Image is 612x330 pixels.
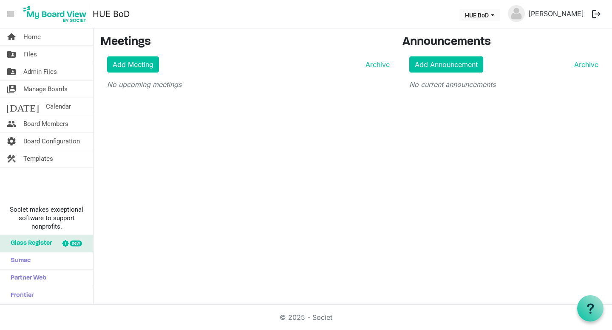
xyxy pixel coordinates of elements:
[409,79,599,89] p: No current announcements
[23,63,57,80] span: Admin Files
[6,252,31,269] span: Sumac
[6,81,17,98] span: switch_account
[6,150,17,167] span: construction
[6,46,17,63] span: folder_shared
[6,115,17,132] span: people
[6,133,17,150] span: settings
[6,63,17,80] span: folder_shared
[23,28,41,45] span: Home
[21,3,93,25] a: My Board View Logo
[23,81,68,98] span: Manage Boards
[107,56,159,73] a: Add Meeting
[21,3,89,25] img: My Board View Logo
[6,270,46,287] span: Partner Web
[23,150,53,167] span: Templates
[70,241,82,246] div: new
[6,28,17,45] span: home
[3,6,19,22] span: menu
[93,6,130,22] a: HUE BoD
[100,35,390,50] h3: Meetings
[409,56,483,73] a: Add Announcement
[280,313,332,322] a: © 2025 - Societ
[571,59,598,70] a: Archive
[6,98,39,115] span: [DATE]
[508,5,525,22] img: no-profile-picture.svg
[6,287,34,304] span: Frontier
[23,115,68,132] span: Board Members
[23,133,80,150] span: Board Configuration
[587,5,605,23] button: logout
[459,9,500,21] button: HUE BoD dropdownbutton
[46,98,71,115] span: Calendar
[402,35,606,50] h3: Announcements
[4,205,89,231] span: Societ makes exceptional software to support nonprofits.
[107,79,390,89] p: No upcoming meetings
[23,46,37,63] span: Files
[6,235,52,252] span: Glass Register
[525,5,587,22] a: [PERSON_NAME]
[362,59,390,70] a: Archive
